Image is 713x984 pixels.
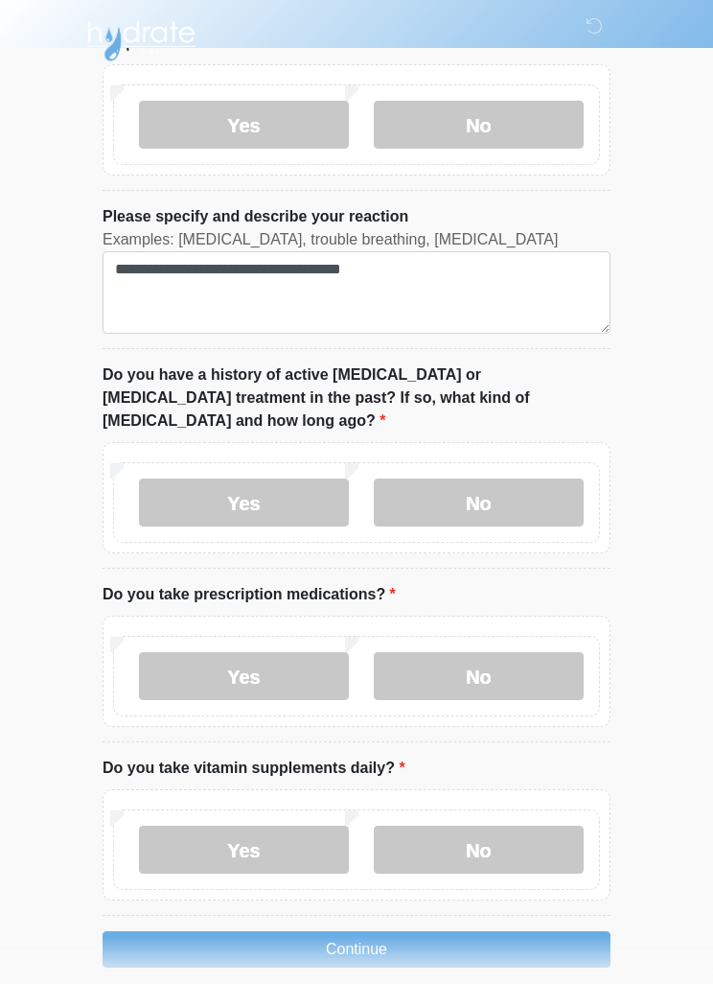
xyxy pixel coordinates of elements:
label: Do you take prescription medications? [103,583,396,606]
div: Examples: [MEDICAL_DATA], trouble breathing, [MEDICAL_DATA] [103,228,610,251]
label: Do you have a history of active [MEDICAL_DATA] or [MEDICAL_DATA] treatment in the past? If so, wh... [103,363,610,433]
button: Continue [103,931,610,968]
label: No [374,479,584,527]
label: Yes [139,826,349,874]
label: Please specify and describe your reaction [103,205,408,228]
label: No [374,826,584,874]
label: Do you take vitamin supplements daily? [103,757,405,780]
label: Yes [139,652,349,700]
label: No [374,101,584,149]
label: No [374,652,584,700]
label: Yes [139,101,349,149]
label: Yes [139,479,349,527]
img: Hydrate IV Bar - Scottsdale Logo [83,14,198,62]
